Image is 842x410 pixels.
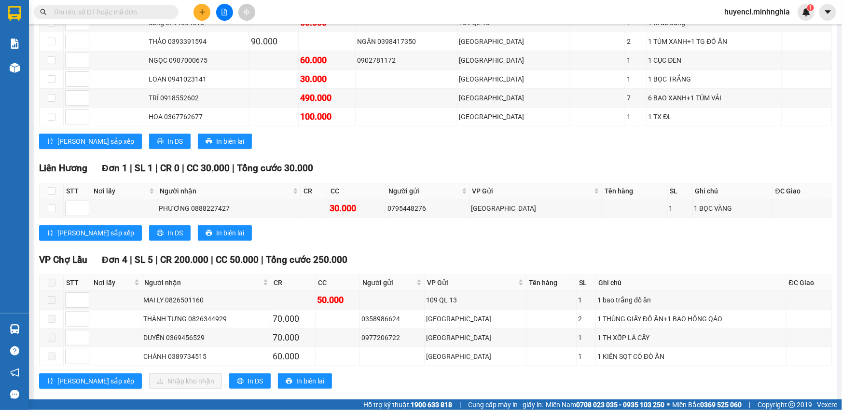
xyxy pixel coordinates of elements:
[602,183,667,199] th: Tên hàng
[149,134,191,149] button: printerIn DS
[468,399,543,410] span: Cung cấp máy in - giấy in:
[216,228,244,238] span: In biên lai
[10,63,20,73] img: warehouse-icon
[144,332,270,343] div: DUYÊN 0369456529
[717,6,798,18] span: huyencl.minhnghia
[357,36,456,47] div: NGÂN 0398417350
[819,4,836,21] button: caret-down
[627,36,645,47] div: 2
[300,91,354,105] div: 490.000
[187,163,230,174] span: CC 30.000
[597,332,785,343] div: 1 TH XỐP LÁ CÂY
[130,163,132,174] span: |
[286,378,292,385] span: printer
[459,36,568,47] div: [GEOGRAPHIC_DATA]
[149,225,191,241] button: printerIn DS
[649,55,780,66] div: 1 CỤC ĐEN
[627,74,645,84] div: 1
[357,55,456,66] div: 0902781172
[427,277,516,288] span: VP Gửi
[459,93,568,103] div: [GEOGRAPHIC_DATA]
[809,4,812,11] span: 1
[316,275,360,291] th: CC
[135,163,153,174] span: SL 1
[807,4,814,11] sup: 1
[459,74,568,84] div: [GEOGRAPHIC_DATA]
[749,399,750,410] span: |
[425,347,526,366] td: Sài Gòn
[155,254,158,265] span: |
[102,163,127,174] span: Đơn 1
[198,225,252,241] button: printerIn biên lai
[300,110,354,123] div: 100.000
[627,93,645,103] div: 7
[459,399,461,410] span: |
[278,373,332,389] button: printerIn biên lai
[301,183,328,199] th: CR
[144,351,270,362] div: CHÁNH 0389734515
[39,134,142,149] button: sort-ascending[PERSON_NAME] sắp xếp
[273,331,314,344] div: 70.000
[273,312,314,326] div: 70.000
[787,275,832,291] th: ĐC Giao
[300,72,354,86] div: 30.000
[149,55,248,66] div: NGỌC 0907000675
[773,183,832,199] th: ĐC Giao
[57,228,134,238] span: [PERSON_NAME] sắp xếp
[57,376,134,386] span: [PERSON_NAME] sắp xếp
[238,4,255,21] button: aim
[39,373,142,389] button: sort-ascending[PERSON_NAME] sắp xếp
[458,32,570,51] td: Sài Gòn
[102,254,127,265] span: Đơn 4
[649,111,780,122] div: 1 TX ĐL
[546,399,664,410] span: Miền Nam
[627,111,645,122] div: 1
[216,254,259,265] span: CC 50.000
[471,203,600,214] div: [GEOGRAPHIC_DATA]
[597,351,785,362] div: 1 KIÊN SỌT CÓ ĐÒ ĂN
[387,203,468,214] div: 0795448276
[149,93,248,103] div: TRÍ 0918552602
[425,310,526,328] td: Sài Gòn
[47,378,54,385] span: sort-ascending
[597,295,785,305] div: 1 bao trắng đồ ăn
[458,51,570,70] td: Sài Gòn
[649,93,780,103] div: 6 BAO XANH+1 TÚM VẢI
[149,36,248,47] div: THẢO 0393391594
[425,291,526,310] td: 109 QL 13
[669,203,691,214] div: 1
[160,186,291,196] span: Người nhận
[193,4,210,21] button: plus
[8,6,21,21] img: logo-vxr
[388,186,460,196] span: Người gửi
[39,163,87,174] span: Liên Hương
[693,183,773,199] th: Ghi chú
[198,134,252,149] button: printerIn biên lai
[10,390,19,399] span: message
[667,403,670,407] span: ⚪️
[266,254,347,265] span: Tổng cước 250.000
[330,202,384,215] div: 30.000
[578,314,594,324] div: 2
[157,138,164,146] span: printer
[10,368,19,377] span: notification
[10,39,20,49] img: solution-icon
[199,9,206,15] span: plus
[271,275,316,291] th: CR
[144,314,270,324] div: THÀNH TƯNG 0826344929
[160,163,179,174] span: CR 0
[426,332,525,343] div: [GEOGRAPHIC_DATA]
[578,295,594,305] div: 1
[167,228,183,238] span: In DS
[361,314,423,324] div: 0358986624
[39,254,87,265] span: VP Chợ Lầu
[155,163,158,174] span: |
[578,332,594,343] div: 1
[459,55,568,66] div: [GEOGRAPHIC_DATA]
[426,314,525,324] div: [GEOGRAPHIC_DATA]
[458,108,570,126] td: Sài Gòn
[149,373,222,389] button: downloadNhập kho nhận
[627,55,645,66] div: 1
[668,183,693,199] th: SL
[472,186,592,196] span: VP Gửi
